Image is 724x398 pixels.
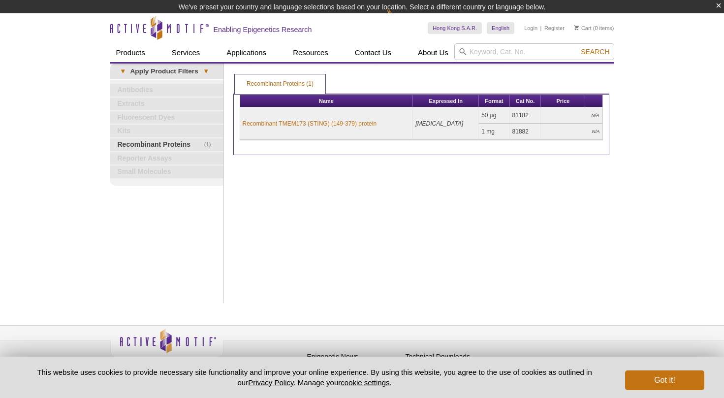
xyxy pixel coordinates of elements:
[110,125,223,137] a: Kits
[235,74,325,94] a: Recombinant Proteins (1)
[479,107,509,124] td: 50 µg
[541,124,602,140] td: N/A
[110,138,223,151] a: (1)Recombinant Proteins
[581,48,609,56] span: Search
[574,22,614,34] li: (0 items)
[220,43,272,62] a: Applications
[415,120,463,127] i: [MEDICAL_DATA]
[204,138,217,151] span: (1)
[228,351,267,366] a: Privacy Policy
[406,353,499,361] h4: Technical Downloads
[110,43,151,62] a: Products
[510,107,541,124] td: 81182
[349,43,397,62] a: Contact Us
[110,166,223,178] a: Small Molecules
[115,67,130,76] span: ▾
[413,95,479,107] th: Expressed In
[574,25,592,32] a: Cart
[428,22,482,34] a: Hong Kong S.A.R.
[198,67,214,76] span: ▾
[243,119,377,128] a: Recombinant TMEM173 (STING) (149-379) protein
[510,124,541,140] td: 81882
[510,95,541,107] th: Cat No.
[20,367,609,388] p: This website uses cookies to provide necessary site functionality and improve your online experie...
[578,47,612,56] button: Search
[479,124,509,140] td: 1 mg
[574,25,579,30] img: Your Cart
[110,326,223,365] img: Active Motif,
[110,84,223,97] a: Antibodies
[412,43,454,62] a: About Us
[110,98,223,110] a: Extracts
[544,25,565,32] a: Register
[454,43,614,60] input: Keyword, Cat. No.
[214,25,312,34] h2: Enabling Epigenetics Research
[487,22,514,34] a: English
[341,378,389,387] button: cookie settings
[625,370,704,390] button: Got it!
[248,378,293,387] a: Privacy Policy
[110,111,223,124] a: Fluorescent Dyes
[110,64,223,79] a: ▾Apply Product Filters▾
[504,343,578,365] table: Click to Verify - This site chose Symantec SSL for secure e-commerce and confidential communicati...
[307,353,401,361] h4: Epigenetic News
[386,7,412,31] img: Change Here
[287,43,334,62] a: Resources
[524,25,537,32] a: Login
[540,22,542,34] li: |
[110,152,223,165] a: Reporter Assays
[240,95,413,107] th: Name
[541,95,585,107] th: Price
[541,107,602,124] td: N/A
[166,43,206,62] a: Services
[479,95,509,107] th: Format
